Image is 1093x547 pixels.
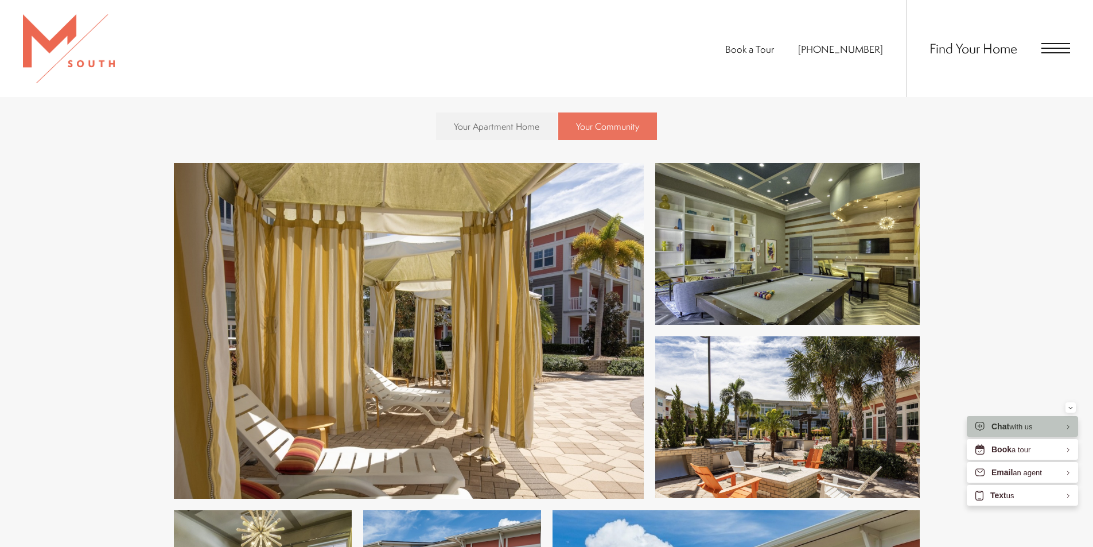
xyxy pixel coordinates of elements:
[1041,43,1070,53] button: Open Menu
[655,336,920,498] img: Access to resident-only features
[23,14,115,83] img: MSouth
[436,112,557,140] a: Your Apartment Home
[174,163,644,499] img: Relax and unwind poolside
[454,120,539,133] span: Your Apartment Home
[558,112,657,140] a: Your Community
[929,39,1017,57] a: Find Your Home
[798,42,883,56] a: Call Us at 813-570-8014
[576,120,639,133] span: Your Community
[655,163,920,325] img: Take advantage of all MSouth has to offer
[798,42,883,56] span: [PHONE_NUMBER]
[725,42,774,56] a: Book a Tour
